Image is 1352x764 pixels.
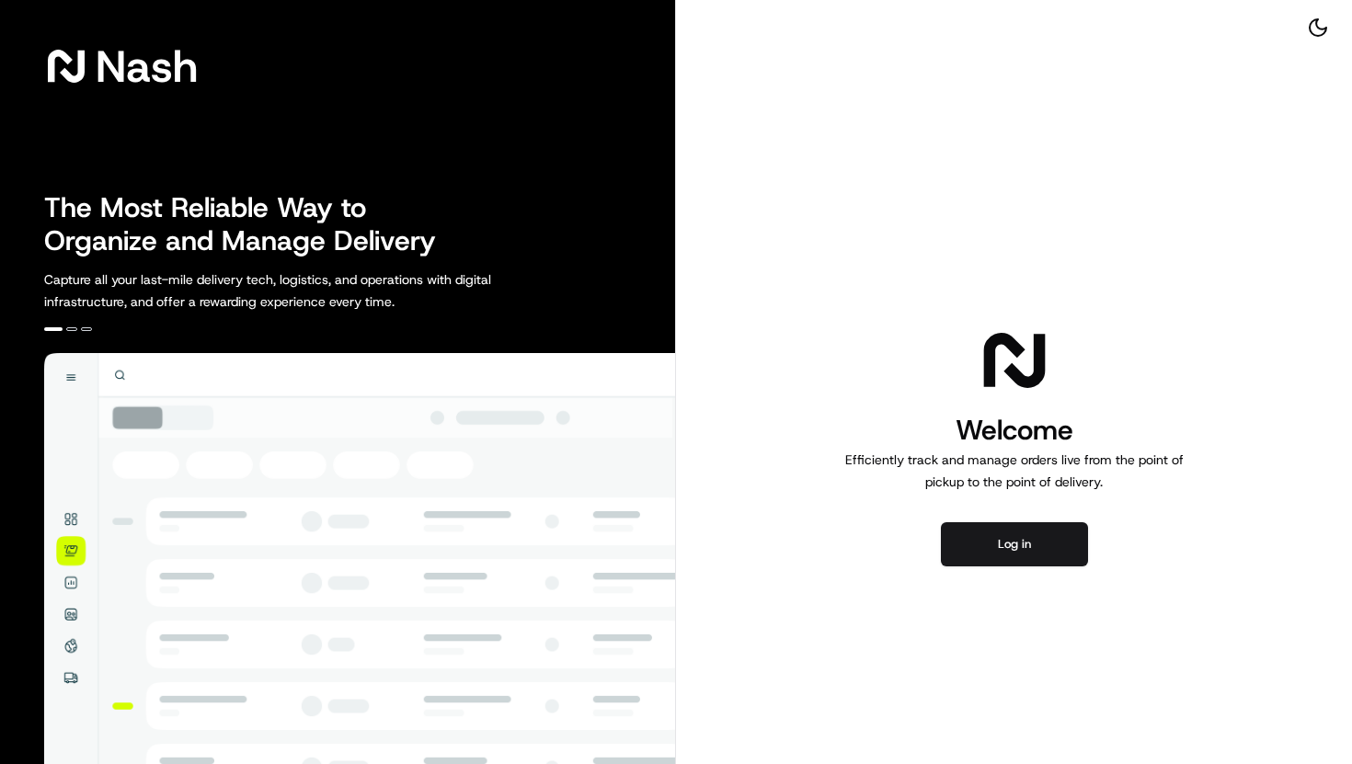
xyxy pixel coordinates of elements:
[44,191,456,257] h2: The Most Reliable Way to Organize and Manage Delivery
[838,412,1191,449] h1: Welcome
[941,522,1088,566] button: Log in
[96,48,198,85] span: Nash
[838,449,1191,493] p: Efficiently track and manage orders live from the point of pickup to the point of delivery.
[44,268,574,313] p: Capture all your last-mile delivery tech, logistics, and operations with digital infrastructure, ...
